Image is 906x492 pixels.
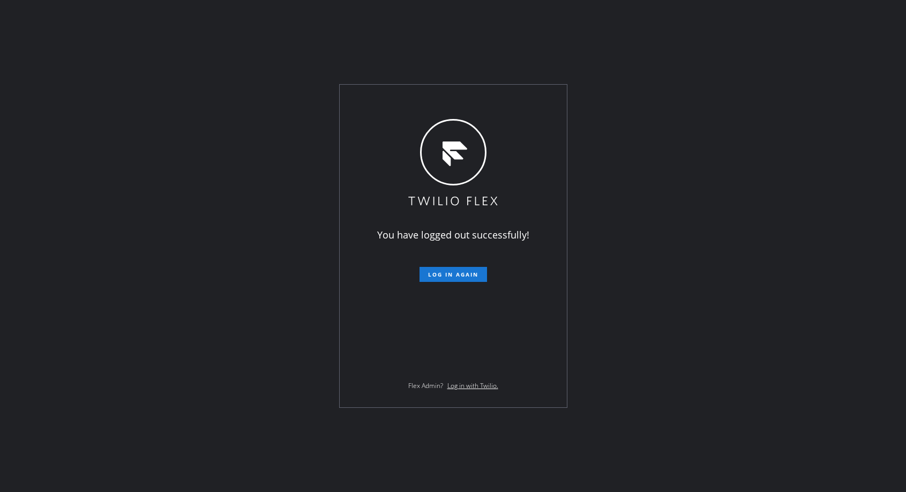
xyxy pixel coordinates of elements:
span: You have logged out successfully! [377,228,529,241]
span: Log in again [428,271,478,278]
button: Log in again [420,267,487,282]
span: Flex Admin? [408,381,443,390]
a: Log in with Twilio. [447,381,498,390]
